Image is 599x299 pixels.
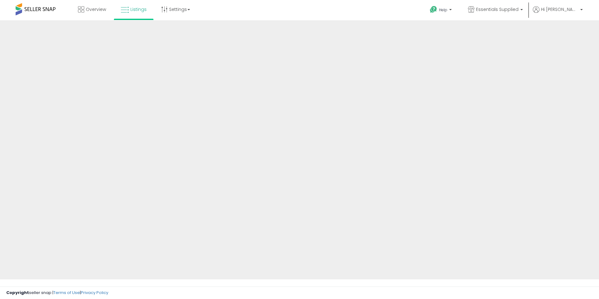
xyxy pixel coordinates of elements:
[541,6,578,12] span: Hi [PERSON_NAME]
[86,6,106,12] span: Overview
[130,6,147,12] span: Listings
[425,1,458,20] a: Help
[533,6,583,20] a: Hi [PERSON_NAME]
[430,6,437,13] i: Get Help
[476,6,519,12] span: Essentials Supplied
[439,7,447,12] span: Help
